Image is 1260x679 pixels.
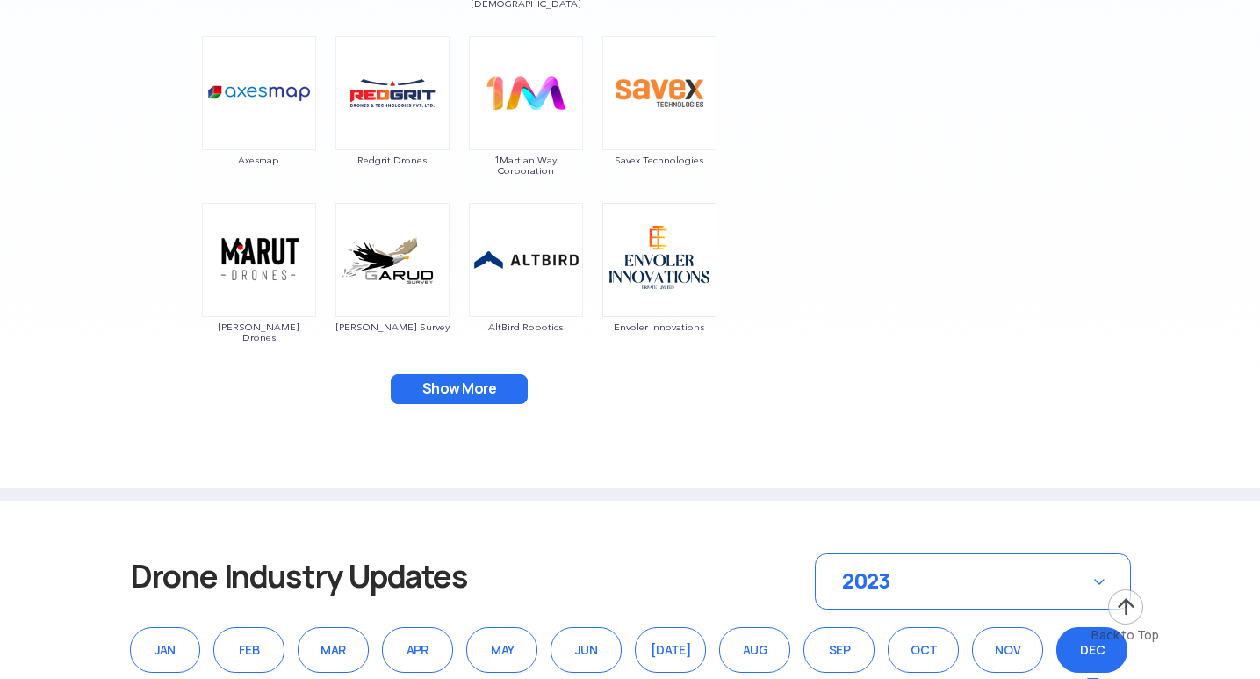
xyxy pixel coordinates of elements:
[468,155,584,176] span: 1Martian Way Corporation
[1056,627,1127,673] div: DEC
[601,321,717,332] span: Envoler Innovations
[466,627,537,673] div: MAY
[602,36,716,150] img: img_savex.png
[1091,626,1159,644] div: Back to Top
[468,251,584,332] a: AltBird Robotics
[202,36,316,150] img: ic_axesmap.png
[335,251,450,332] a: [PERSON_NAME] Survey
[201,155,317,165] span: Axesmap
[842,567,890,595] span: 2023
[602,203,716,317] img: ic_envoler.png
[201,321,317,343] span: [PERSON_NAME] Drones
[335,36,450,150] img: img_redgrit.png
[202,203,316,317] img: ic_marutdrones.png
[1106,588,1145,626] img: ic_arrow-up.png
[298,627,369,673] div: MAR
[468,321,584,332] span: AltBird Robotics
[551,627,622,673] div: JUN
[469,203,583,317] img: ic_altbird.png
[391,374,528,404] button: Show More
[719,627,790,673] div: AUG
[972,627,1043,673] div: NOV
[335,203,450,317] img: img_garudsurvey.png
[335,155,450,165] span: Redgrit Drones
[468,84,584,176] a: 1Martian Way Corporation
[130,553,532,599] h3: Drone Industry Updates
[601,84,717,165] a: Savex Technologies
[888,627,959,673] div: OCT
[382,627,453,673] div: APR
[130,627,201,673] div: JAN
[335,321,450,332] span: [PERSON_NAME] Survey
[213,627,284,673] div: FEB
[469,36,583,150] img: ic_1martianway.png
[803,627,875,673] div: SEP
[601,251,717,332] a: Envoler Innovations
[601,155,717,165] span: Savex Technologies
[635,627,706,673] div: [DATE]
[201,84,317,165] a: Axesmap
[335,84,450,165] a: Redgrit Drones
